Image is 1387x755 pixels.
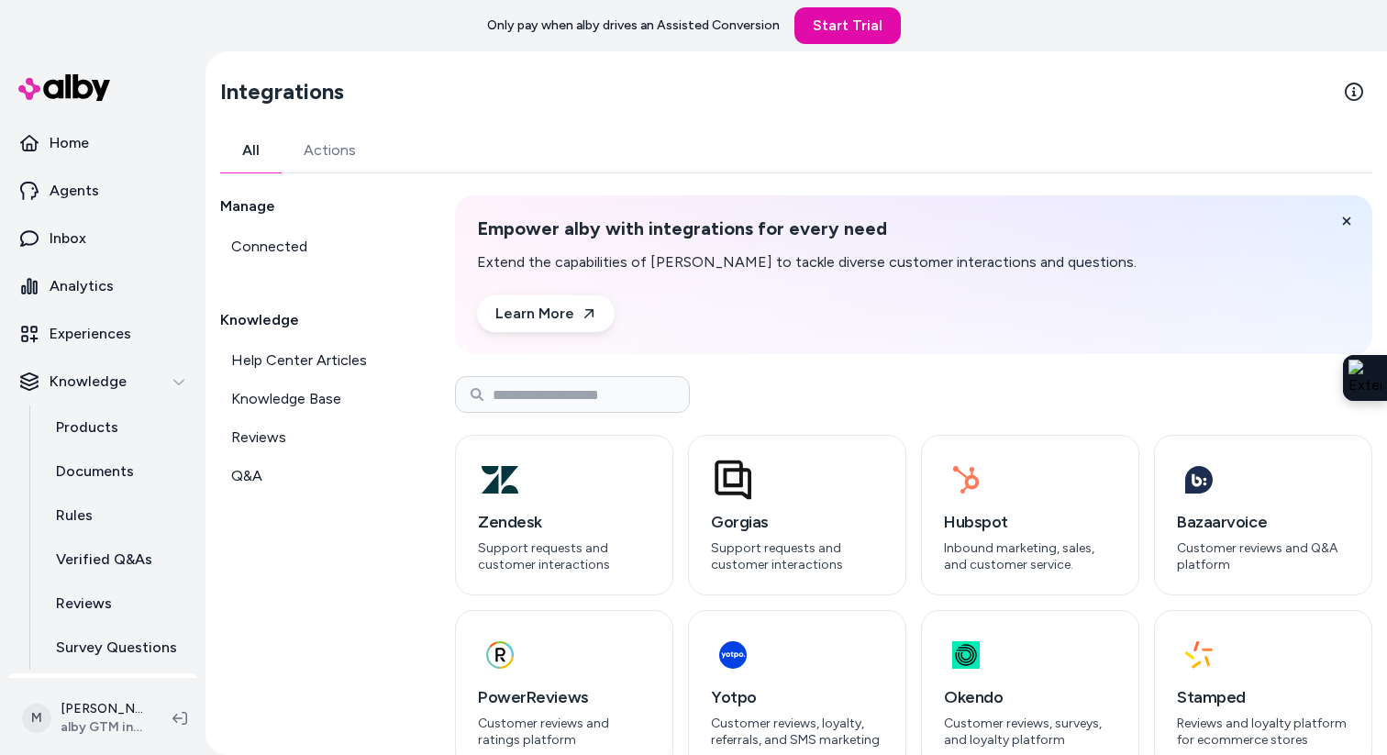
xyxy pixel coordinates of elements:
[944,540,1116,572] p: Inbound marketing, sales, and customer service.
[22,704,51,733] span: M
[220,228,411,265] a: Connected
[944,509,1116,535] h3: Hubspot
[231,236,307,258] span: Connected
[231,427,286,449] span: Reviews
[711,509,883,535] h3: Gorgias
[50,180,99,202] p: Agents
[38,405,198,450] a: Products
[1348,360,1381,396] img: Extension Icon
[1177,716,1349,748] p: Reviews and loyalty platform for ecommerce stores
[7,169,198,213] a: Agents
[944,684,1116,710] h3: Okendo
[220,419,411,456] a: Reviews
[282,128,378,172] a: Actions
[50,275,114,297] p: Analytics
[50,371,127,393] p: Knowledge
[478,684,650,710] h3: PowerReviews
[220,458,411,494] a: Q&A
[56,549,152,571] p: Verified Q&As
[38,538,198,582] a: Verified Q&As
[478,509,650,535] h3: Zendesk
[56,416,118,439] p: Products
[1177,509,1349,535] h3: Bazaarvoice
[477,295,615,332] a: Learn More
[220,195,411,217] h2: Manage
[220,77,344,106] h2: Integrations
[220,342,411,379] a: Help Center Articles
[455,435,673,595] button: ZendeskSupport requests and customer interactions
[38,582,198,626] a: Reviews
[56,637,177,659] p: Survey Questions
[220,381,411,417] a: Knowledge Base
[7,217,198,261] a: Inbox
[7,360,198,404] button: Knowledge
[477,217,1137,240] h2: Empower alby with integrations for every need
[56,505,93,527] p: Rules
[1154,435,1372,595] button: BazaarvoiceCustomer reviews and Q&A platform
[50,132,89,154] p: Home
[944,716,1116,748] p: Customer reviews, surveys, and loyalty platform
[794,7,901,44] a: Start Trial
[11,689,158,748] button: M[PERSON_NAME]alby GTM internal
[487,17,780,35] p: Only pay when alby drives an Assisted Conversion
[711,716,883,748] p: Customer reviews, loyalty, referrals, and SMS marketing
[478,540,650,572] p: Support requests and customer interactions
[231,388,341,410] span: Knowledge Base
[56,461,134,483] p: Documents
[688,435,906,595] button: GorgiasSupport requests and customer interactions
[220,309,411,331] h2: Knowledge
[7,264,198,308] a: Analytics
[56,593,112,615] p: Reviews
[478,716,650,748] p: Customer reviews and ratings platform
[921,435,1139,595] button: HubspotInbound marketing, sales, and customer service.
[711,684,883,710] h3: Yotpo
[50,228,86,250] p: Inbox
[220,128,282,172] a: All
[50,323,131,345] p: Experiences
[7,312,198,356] a: Experiences
[477,251,1137,273] p: Extend the capabilities of [PERSON_NAME] to tackle diverse customer interactions and questions.
[1177,684,1349,710] h3: Stamped
[38,494,198,538] a: Rules
[711,540,883,572] p: Support requests and customer interactions
[38,450,198,494] a: Documents
[231,350,367,372] span: Help Center Articles
[18,74,110,101] img: alby Logo
[231,465,262,487] span: Q&A
[61,718,143,737] span: alby GTM internal
[7,121,198,165] a: Home
[1177,540,1349,572] p: Customer reviews and Q&A platform
[38,626,198,670] a: Survey Questions
[61,700,143,718] p: [PERSON_NAME]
